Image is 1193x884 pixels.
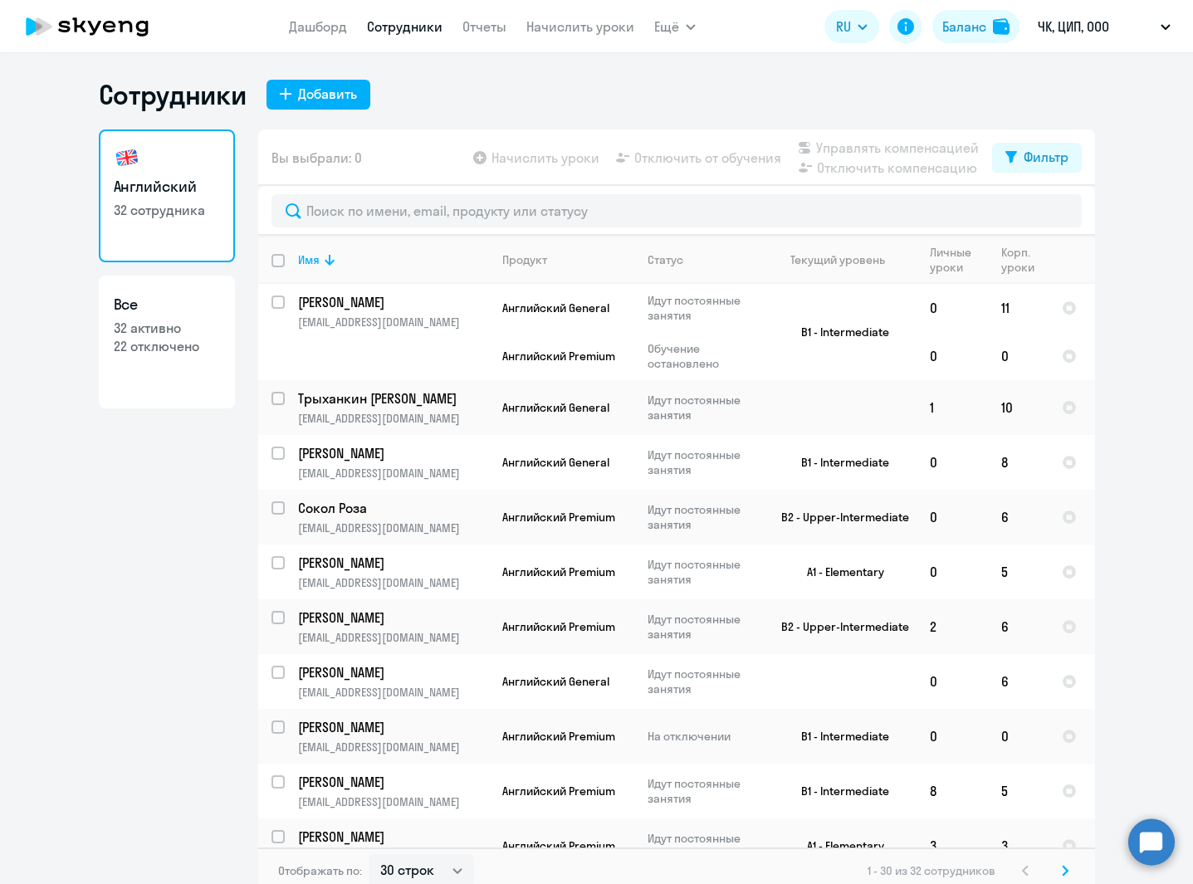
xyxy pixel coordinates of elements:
td: 6 [988,599,1049,654]
p: [PERSON_NAME] [298,293,486,311]
p: [PERSON_NAME] [298,828,486,846]
p: [EMAIL_ADDRESS][DOMAIN_NAME] [298,520,488,535]
a: [PERSON_NAME] [298,444,488,462]
td: 0 [917,435,988,490]
td: B1 - Intermediate [762,284,917,380]
p: [EMAIL_ADDRESS][DOMAIN_NAME] [298,575,488,590]
button: Балансbalance [932,10,1019,43]
span: Английский Premium [502,510,615,525]
a: Английский32 сотрудника [99,129,235,262]
p: 32 сотрудника [114,201,220,219]
p: Идут постоянные занятия [648,612,761,642]
p: 32 активно [114,319,220,337]
td: 11 [988,284,1049,332]
td: 3 [988,818,1049,873]
div: Продукт [502,252,547,267]
p: [PERSON_NAME] [298,444,486,462]
td: B1 - Intermediate [762,764,917,818]
img: english [114,144,140,171]
span: Английский General [502,455,609,470]
p: Идут постоянные занятия [648,447,761,477]
td: 0 [988,709,1049,764]
p: [PERSON_NAME] [298,663,486,681]
span: 1 - 30 из 32 сотрудников [868,863,995,878]
a: Начислить уроки [526,18,634,35]
a: [PERSON_NAME] [298,293,488,311]
span: Английский General [502,674,609,689]
p: Идут постоянные занятия [648,393,761,422]
span: Английский Premium [502,838,615,853]
button: Добавить [266,80,370,110]
span: Английский General [502,400,609,415]
div: Имя [298,252,488,267]
button: Ещё [654,10,696,43]
a: [PERSON_NAME] [298,608,488,627]
span: Английский Premium [502,729,615,744]
td: 0 [917,545,988,599]
p: [EMAIL_ADDRESS][DOMAIN_NAME] [298,411,488,426]
input: Поиск по имени, email, продукту или статусу [271,194,1082,227]
p: Трыханкин [PERSON_NAME] [298,389,486,408]
p: ЧК, ЦИП, ООО [1038,17,1109,37]
p: [EMAIL_ADDRESS][DOMAIN_NAME] [298,315,488,330]
p: [EMAIL_ADDRESS][DOMAIN_NAME] [298,740,488,755]
p: Идут постоянные занятия [648,776,761,806]
h3: Английский [114,176,220,198]
div: Текущий уровень [775,252,916,267]
p: [EMAIL_ADDRESS][DOMAIN_NAME] [298,794,488,809]
td: 0 [917,332,988,380]
a: Сокол Роза [298,499,488,517]
td: 5 [988,764,1049,818]
p: Обучение остановлено [648,341,761,371]
p: [PERSON_NAME] [298,608,486,627]
a: Отчеты [462,18,506,35]
span: Отображать по: [278,863,362,878]
p: [PERSON_NAME] [298,773,486,791]
a: [PERSON_NAME] [298,828,488,846]
p: [EMAIL_ADDRESS][DOMAIN_NAME] [298,630,488,645]
td: B1 - Intermediate [762,435,917,490]
td: 6 [988,654,1049,709]
td: A1 - Elementary [762,818,917,873]
div: Корп. уроки [1001,245,1048,275]
td: 1 [917,380,988,435]
td: 5 [988,545,1049,599]
span: Английский General [502,300,609,315]
div: Имя [298,252,320,267]
td: 8 [988,435,1049,490]
td: 0 [917,284,988,332]
a: [PERSON_NAME] [298,663,488,681]
p: [PERSON_NAME] [298,718,486,736]
td: 0 [917,654,988,709]
span: Английский Premium [502,619,615,634]
a: [PERSON_NAME] [298,718,488,736]
h3: Все [114,294,220,315]
p: Сокол Роза [298,499,486,517]
a: Дашборд [289,18,347,35]
p: [EMAIL_ADDRESS][DOMAIN_NAME] [298,685,488,700]
p: Идут постоянные занятия [648,502,761,532]
h1: Сотрудники [99,78,247,111]
td: 3 [917,818,988,873]
a: [PERSON_NAME] [298,773,488,791]
div: Статус [648,252,683,267]
button: ЧК, ЦИП, ООО [1029,7,1179,46]
div: Баланс [942,17,986,37]
span: Английский Premium [502,564,615,579]
div: Личные уроки [930,245,987,275]
div: Добавить [298,84,357,104]
td: 10 [988,380,1049,435]
td: B2 - Upper-Intermediate [762,490,917,545]
span: Английский Premium [502,784,615,799]
p: Идут постоянные занятия [648,293,761,323]
td: 0 [917,490,988,545]
img: balance [993,18,1010,35]
span: RU [836,17,851,37]
p: Идут постоянные занятия [648,667,761,696]
span: Английский Premium [502,349,615,364]
p: [PERSON_NAME] [298,554,486,572]
a: Трыханкин [PERSON_NAME] [298,389,488,408]
p: 22 отключено [114,337,220,355]
span: Вы выбрали: 0 [271,148,362,168]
